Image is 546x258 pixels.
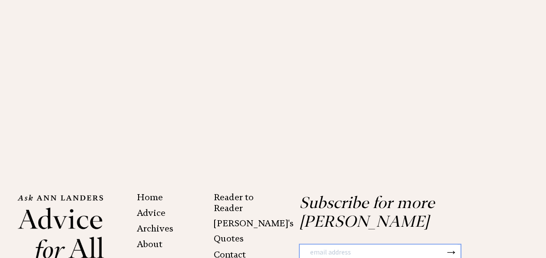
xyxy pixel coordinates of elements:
a: Reader to Reader [214,192,254,213]
a: Archives [137,223,173,234]
a: Home [137,192,163,202]
a: [PERSON_NAME]'s Quotes [214,218,294,244]
a: About [137,239,162,249]
a: Advice [137,208,165,218]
